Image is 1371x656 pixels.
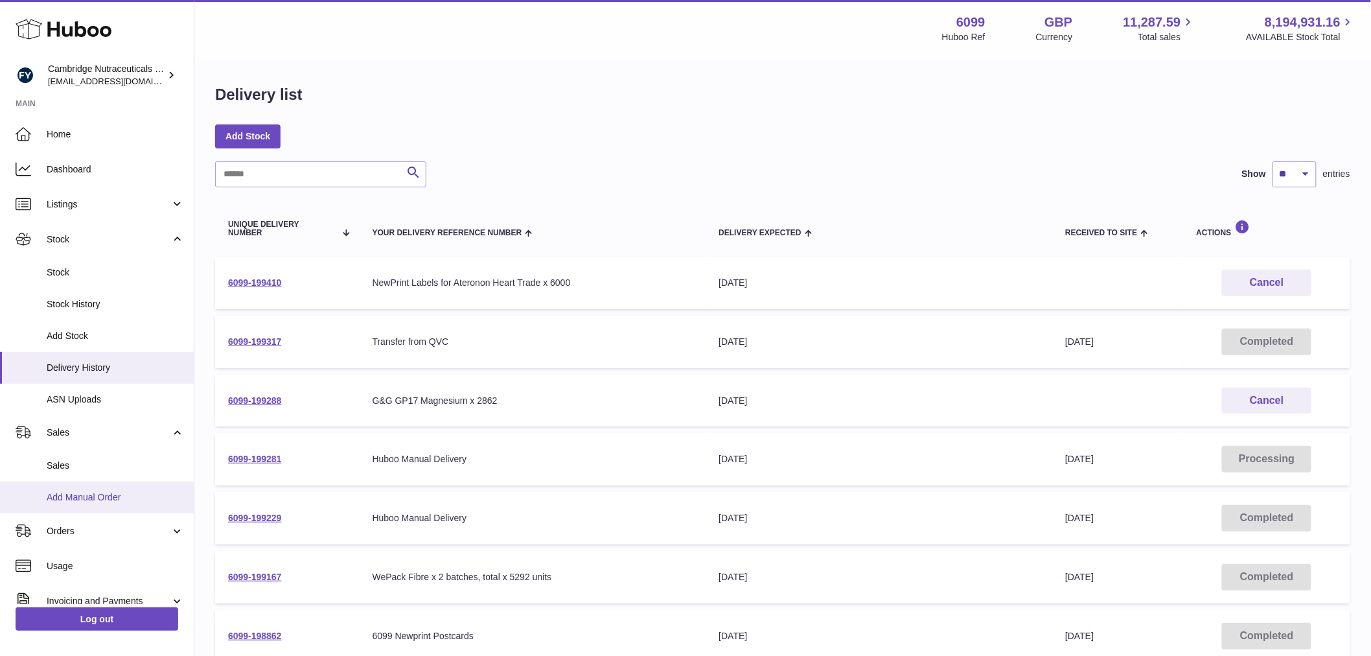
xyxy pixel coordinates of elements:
a: 8,194,931.16 AVAILABLE Stock Total [1246,14,1355,43]
div: [DATE] [719,277,1039,289]
div: [DATE] [719,571,1039,583]
a: Add Stock [215,124,281,148]
div: Huboo Manual Delivery [373,512,693,524]
div: [DATE] [719,336,1039,348]
a: 6099-199410 [228,277,282,288]
span: [EMAIL_ADDRESS][DOMAIN_NAME] [48,76,190,86]
span: [DATE] [1065,631,1094,641]
span: Stock History [47,298,184,310]
div: WePack Fibre x 2 batches, total x 5292 units [373,571,693,583]
a: 6099-199281 [228,454,282,464]
label: Show [1242,168,1266,180]
span: Delivery Expected [719,229,801,237]
span: 8,194,931.16 [1265,14,1341,31]
span: Dashboard [47,163,184,176]
span: Usage [47,560,184,572]
span: Unique Delivery Number [228,220,335,237]
div: Huboo Ref [942,31,985,43]
strong: GBP [1044,14,1072,31]
a: 6099-199229 [228,513,282,523]
span: Total sales [1138,31,1195,43]
span: Received to Site [1065,229,1137,237]
span: Stock [47,266,184,279]
button: Cancel [1222,388,1311,414]
div: Huboo Manual Delivery [373,453,693,465]
span: entries [1323,168,1350,180]
span: [DATE] [1065,572,1094,582]
h1: Delivery list [215,84,303,105]
img: huboo@camnutra.com [16,65,35,85]
span: [DATE] [1065,336,1094,347]
span: 11,287.59 [1123,14,1181,31]
div: [DATE] [719,630,1039,642]
a: 6099-199167 [228,572,282,582]
div: Cambridge Nutraceuticals Ltd [48,63,165,88]
a: 6099-199317 [228,336,282,347]
span: Listings [47,198,170,211]
span: Sales [47,460,184,472]
div: G&G GP17 Magnesium x 2862 [373,395,693,407]
strong: 6099 [956,14,985,31]
div: Actions [1197,220,1337,237]
span: AVAILABLE Stock Total [1246,31,1355,43]
div: [DATE] [719,395,1039,407]
div: [DATE] [719,453,1039,465]
span: ASN Uploads [47,393,184,406]
span: [DATE] [1065,454,1094,464]
span: Add Manual Order [47,491,184,504]
a: Log out [16,607,178,631]
div: [DATE] [719,512,1039,524]
span: Delivery History [47,362,184,374]
span: Add Stock [47,330,184,342]
span: Your Delivery Reference Number [373,229,522,237]
div: Transfer from QVC [373,336,693,348]
span: [DATE] [1065,513,1094,523]
a: 6099-199288 [228,395,282,406]
span: Invoicing and Payments [47,595,170,607]
a: 6099-198862 [228,631,282,641]
span: Home [47,128,184,141]
div: Currency [1036,31,1073,43]
div: NewPrint Labels for Ateronon Heart Trade x 6000 [373,277,693,289]
a: 11,287.59 Total sales [1123,14,1195,43]
button: Cancel [1222,270,1311,296]
span: Sales [47,427,170,439]
span: Stock [47,233,170,246]
span: Orders [47,525,170,537]
div: 6099 Newprint Postcards [373,630,693,642]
